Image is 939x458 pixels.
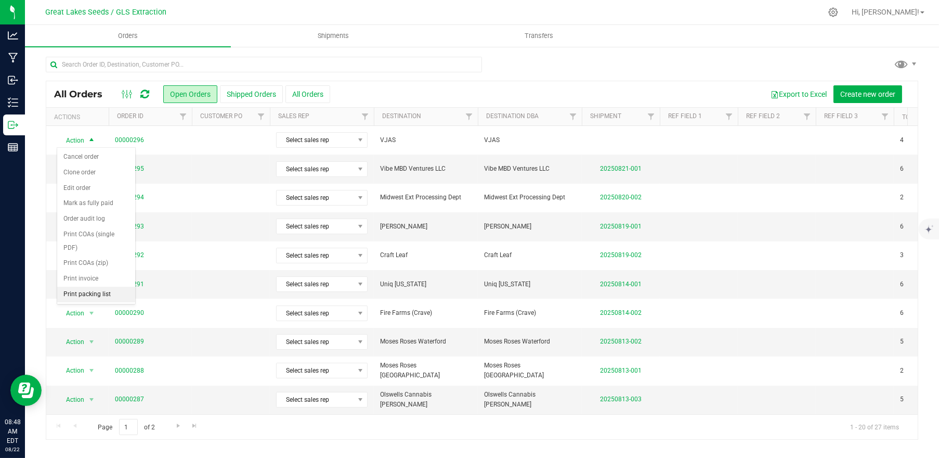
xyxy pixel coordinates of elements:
[57,271,135,287] li: Print invoice
[277,162,354,176] span: Select sales rep
[46,57,482,72] input: Search Order ID, Destination, Customer PO...
[57,392,85,407] span: Action
[380,337,472,347] span: Moses Roses Waterford
[380,193,472,202] span: Midwest Ext Processing Dept
[484,135,576,145] span: VJAS
[668,112,702,120] a: Ref Field 1
[486,112,539,120] a: Destination DBA
[175,108,192,125] a: Filter
[277,133,354,147] span: Select sales rep
[115,395,144,404] a: 00000287
[511,31,567,41] span: Transfers
[600,223,642,230] a: 20250819-001
[57,196,135,211] li: Mark as fully paid
[824,112,858,120] a: Ref Field 3
[565,108,582,125] a: Filter
[5,417,20,446] p: 08:48 AM EDT
[484,250,576,260] span: Craft Leaf
[852,8,919,16] span: Hi, [PERSON_NAME]!
[461,108,478,125] a: Filter
[231,25,437,47] a: Shipments
[8,120,18,130] inline-svg: Outbound
[115,308,144,318] a: 00000290
[799,108,816,125] a: Filter
[600,396,642,403] a: 20250813-003
[115,135,144,145] a: 00000296
[85,133,98,148] span: select
[380,135,472,145] span: VJAS
[877,108,894,125] a: Filter
[600,367,642,374] a: 20250813-001
[277,363,354,378] span: Select sales rep
[8,75,18,85] inline-svg: Inbound
[57,335,85,349] span: Action
[600,281,642,288] a: 20250814-001
[600,251,642,259] a: 20250819-002
[8,142,18,152] inline-svg: Reports
[8,53,18,63] inline-svg: Manufacturing
[85,306,98,321] span: select
[380,308,472,318] span: Fire Farms (Crave)
[171,419,186,433] a: Go to the next page
[900,135,904,145] span: 4
[54,88,113,100] span: All Orders
[380,361,472,380] span: Moses Roses [GEOGRAPHIC_DATA]
[357,108,374,125] a: Filter
[436,25,642,47] a: Transfers
[764,85,833,103] button: Export to Excel
[46,8,167,17] span: Great Lakes Seeds / GLS Extraction
[380,222,472,232] span: [PERSON_NAME]
[57,227,135,256] li: Print COAs (single PDF)
[277,277,354,291] span: Select sales rep
[484,390,576,410] span: Olswells Cannabis [PERSON_NAME]
[380,164,472,174] span: Vibe MBD Ventures LLC
[220,85,283,103] button: Shipped Orders
[380,279,472,289] span: Uniq [US_STATE]
[833,85,902,103] button: Create new order
[643,108,660,125] a: Filter
[900,366,904,376] span: 2
[900,279,904,289] span: 6
[25,25,231,47] a: Orders
[484,337,576,347] span: Moses Roses Waterford
[304,31,363,41] span: Shipments
[57,211,135,227] li: Order audit log
[277,190,354,205] span: Select sales rep
[484,279,576,289] span: Uniq [US_STATE]
[590,112,621,120] a: Shipment
[57,287,135,302] li: Print packing list
[8,30,18,41] inline-svg: Analytics
[57,181,135,196] li: Edit order
[85,335,98,349] span: select
[277,392,354,407] span: Select sales rep
[900,308,904,318] span: 6
[187,419,202,433] a: Go to the last page
[119,419,138,435] input: 1
[104,31,152,41] span: Orders
[8,97,18,108] inline-svg: Inventory
[600,194,642,201] a: 20250820-002
[900,250,904,260] span: 3
[900,164,904,174] span: 6
[484,308,576,318] span: Fire Farms (Crave)
[10,375,42,406] iframe: Resource center
[380,250,472,260] span: Craft Leaf
[484,361,576,380] span: Moses Roses [GEOGRAPHIC_DATA]
[900,395,904,404] span: 5
[827,7,840,17] div: Manage settings
[746,112,780,120] a: Ref Field 2
[484,164,576,174] span: Vibe MBD Ventures LLC
[57,149,135,165] li: Cancel order
[484,222,576,232] span: [PERSON_NAME]
[5,446,20,453] p: 08/22
[57,363,85,378] span: Action
[200,112,242,120] a: Customer PO
[57,306,85,321] span: Action
[900,337,904,347] span: 5
[57,256,135,271] li: Print COAs (zip)
[900,222,904,232] span: 6
[721,108,738,125] a: Filter
[600,338,642,345] a: 20250813-002
[54,113,105,121] div: Actions
[900,193,904,202] span: 2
